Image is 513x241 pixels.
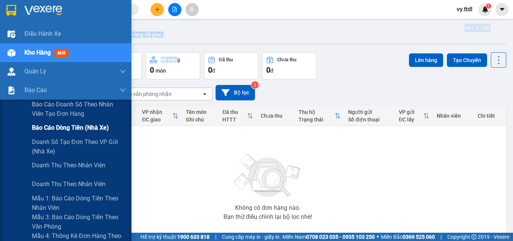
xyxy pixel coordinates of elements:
span: Miền Nam [282,233,375,241]
button: aim [186,3,199,16]
span: 0 [150,65,154,74]
span: Báo cáo doanh số theo nhân viên tạo đơn hàng [32,100,126,118]
span: vy.ttdl [451,5,478,14]
img: icon-new-feature [482,6,489,13]
strong: 1900 633 818 [177,234,210,240]
span: 1 [487,3,490,9]
span: Điều hành xe [24,29,61,38]
button: Tạo Chuyến [447,53,487,67]
div: ver 1.8.146 [464,24,489,32]
div: Số lượng [161,57,180,62]
span: | [215,233,216,241]
img: warehouse-icon [8,30,15,38]
div: Chọn văn phòng nhận [120,90,172,98]
button: caret-down [495,3,508,16]
span: Doanh thu theo nhân viên [32,161,106,170]
th: Toggle SortBy [395,106,433,126]
img: svg+xml;base64,PHN2ZyBjbGFzcz0ibGlzdC1wbHVnX19zdmciIHhtbG5zPSJodHRwOi8vd3d3LnczLm9yZy8yMDAwL3N2Zy... [230,149,305,202]
div: Tên món [186,109,215,115]
div: Đã thu [222,109,247,115]
button: Chưa thu0đ [262,52,317,79]
div: Người gửi [348,109,391,115]
span: copyright [471,234,477,239]
button: Bộ lọc [216,85,255,100]
div: Chưa thu [277,57,296,62]
sup: 2 [251,81,259,89]
button: Đã thu0đ [204,52,258,79]
div: Không có đơn hàng nào. [235,205,300,211]
button: plus [151,3,164,16]
th: Toggle SortBy [138,106,182,126]
th: Toggle SortBy [219,106,256,126]
span: ⚪️ [377,235,379,238]
div: HTTT [222,117,247,123]
div: Nhân viên [437,113,470,119]
span: plus [155,7,160,12]
div: VP nhận [142,109,172,115]
span: đ [270,68,273,74]
div: Ghi chú [186,117,215,123]
span: | [441,233,442,241]
div: Bạn thử điều chỉnh lại bộ lọc nhé! [223,214,312,220]
button: file-add [168,3,181,16]
div: Thu hộ [299,109,335,115]
span: đ [212,68,215,74]
span: Quản Lý [24,67,46,76]
span: down [120,87,126,93]
span: Doanh thu theo nhân viên [32,179,106,189]
span: down [120,68,126,74]
img: warehouse-icon [8,49,15,57]
div: ĐC giao [142,117,172,123]
button: Số lượng0món [146,52,200,79]
sup: 1 [486,3,491,9]
div: Chi tiết [478,113,502,119]
span: 0 [208,65,212,74]
div: Trạng thái [299,117,335,123]
button: Hàng đã giao [125,26,168,44]
span: Báo cáo dòng tiền (nhà xe) [32,123,109,132]
span: Hỗ trợ kỹ thuật: [140,233,210,241]
div: Số điện thoại [348,117,391,123]
svg: open [202,91,208,97]
div: VP gửi [399,109,423,115]
span: Kho hàng [24,49,51,56]
strong: 0708 023 035 - 0935 103 250 [306,234,375,240]
span: file-add [172,7,177,12]
span: món [155,68,166,74]
div: Chưa thu [261,113,291,119]
strong: 0369 525 060 [403,234,435,240]
span: Miền Bắc [381,233,435,241]
button: Lên hàng [409,53,443,67]
div: ĐC lấy [399,117,423,123]
span: Doanh số tạo đơn theo VP gửi (nhà xe) [32,137,126,156]
div: Đã thu [219,57,233,62]
span: Cung cấp máy in - giấy in: [222,233,281,241]
img: logo-vxr [6,5,16,16]
th: Toggle SortBy [295,106,344,126]
img: solution-icon [8,86,15,94]
span: Mẫu 1: Báo cáo dòng tiền theo nhân viên [32,194,126,212]
span: Báo cáo [24,85,47,95]
span: aim [189,7,195,12]
span: mới [54,49,68,57]
span: caret-down [499,6,505,13]
span: Mẫu 3: Báo cáo dòng tiền theo văn phòng [32,212,126,231]
img: warehouse-icon [8,68,15,76]
span: 0 [266,65,270,74]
